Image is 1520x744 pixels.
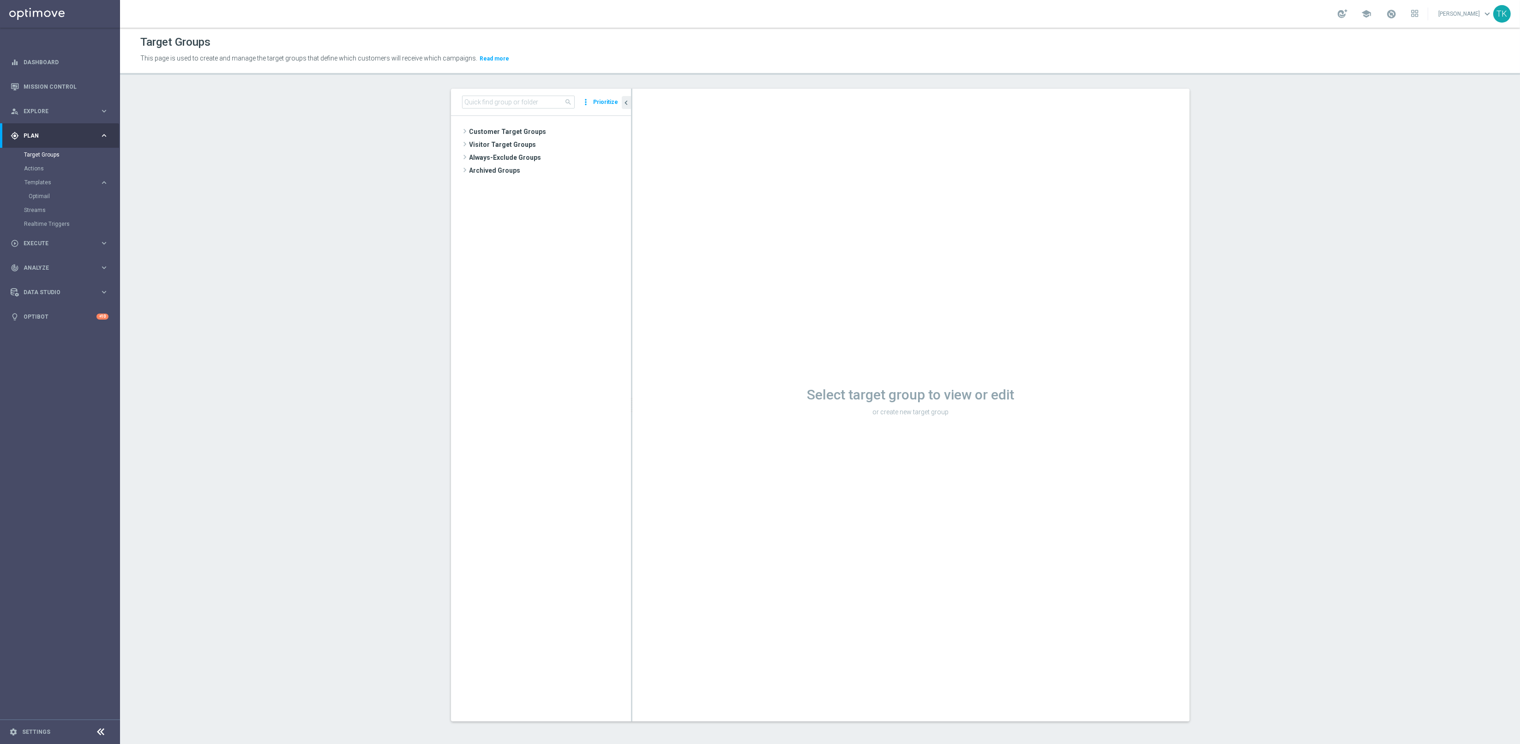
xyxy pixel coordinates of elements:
[11,239,19,248] i: play_circle_outline
[11,132,100,140] div: Plan
[24,203,119,217] div: Streams
[10,59,109,66] button: equalizer Dashboard
[24,206,96,214] a: Streams
[24,217,119,231] div: Realtime Triggers
[11,107,100,115] div: Explore
[622,98,631,107] i: chevron_left
[11,58,19,67] i: equalizer
[24,133,100,139] span: Plan
[24,50,108,74] a: Dashboard
[11,313,19,321] i: lightbulb
[622,96,631,109] button: chevron_left
[469,138,631,151] span: Visitor Target Groups
[10,240,109,247] button: play_circle_outline Execute keyboard_arrow_right
[10,264,109,272] button: track_changes Analyze keyboard_arrow_right
[11,50,108,74] div: Dashboard
[24,179,109,186] button: Templates keyboard_arrow_right
[11,239,100,248] div: Execute
[11,132,19,140] i: gps_fixed
[29,193,96,200] a: Optimail
[24,151,96,158] a: Target Groups
[22,729,50,735] a: Settings
[24,180,100,185] div: Templates
[479,54,510,64] button: Read more
[10,108,109,115] button: person_search Explore keyboard_arrow_right
[469,151,631,164] span: Always-Exclude Groups
[565,98,572,106] span: search
[10,83,109,91] button: Mission Control
[1482,9,1492,19] span: keyboard_arrow_down
[100,288,108,296] i: keyboard_arrow_right
[11,264,19,272] i: track_changes
[100,263,108,272] i: keyboard_arrow_right
[24,180,90,185] span: Templates
[632,408,1190,416] p: or create new target group
[100,178,108,187] i: keyboard_arrow_right
[10,132,109,139] button: gps_fixed Plan keyboard_arrow_right
[24,109,100,114] span: Explore
[140,54,477,62] span: This page is used to create and manage the target groups that define which customers will receive...
[24,165,96,172] a: Actions
[24,304,96,329] a: Optibot
[24,175,119,203] div: Templates
[582,96,591,109] i: more_vert
[24,290,100,295] span: Data Studio
[100,239,108,248] i: keyboard_arrow_right
[469,164,631,177] span: Archived Groups
[11,304,108,329] div: Optibot
[1493,5,1511,23] div: TK
[24,241,100,246] span: Execute
[24,265,100,271] span: Analyze
[469,125,631,138] span: Customer Target Groups
[11,74,108,99] div: Mission Control
[592,96,620,109] button: Prioritize
[96,314,108,320] div: +10
[462,96,575,109] input: Quick find group or folder
[24,74,108,99] a: Mission Control
[140,36,210,49] h1: Target Groups
[24,220,96,228] a: Realtime Triggers
[11,288,100,296] div: Data Studio
[24,148,119,162] div: Target Groups
[1361,9,1371,19] span: school
[11,264,100,272] div: Analyze
[1437,7,1493,21] a: [PERSON_NAME]keyboard_arrow_down
[29,189,119,203] div: Optimail
[11,107,19,115] i: person_search
[632,387,1190,403] h1: Select target group to view or edit
[100,131,108,140] i: keyboard_arrow_right
[10,289,109,296] button: Data Studio keyboard_arrow_right
[100,107,108,115] i: keyboard_arrow_right
[10,313,109,321] button: lightbulb Optibot +10
[24,162,119,175] div: Actions
[9,728,18,736] i: settings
